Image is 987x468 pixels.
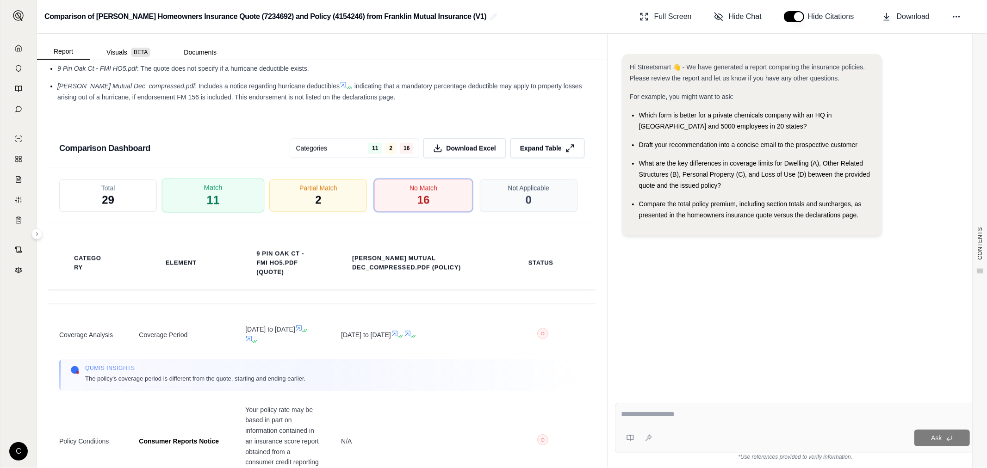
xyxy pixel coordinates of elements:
span: Download [897,11,930,22]
span: , indicating that a mandatory percentage deductible may apply to property losses arising out of a... [57,82,582,101]
a: Custom Report [6,191,31,209]
a: Claim Coverage [6,170,31,189]
span: 0 [526,192,532,207]
span: Expand Table [520,143,562,153]
span: 9 Pin Oak Ct - FMI HO5.pdf [57,65,137,72]
span: 16 [417,192,430,207]
h3: Comparison Dashboard [59,140,150,156]
a: Chat [6,100,31,118]
span: Not Applicable [508,183,549,192]
span: Total [101,183,115,192]
button: ○ [537,434,548,449]
button: Hide Chat [710,7,765,26]
button: Report [37,44,90,60]
span: [PERSON_NAME] Mutual Dec_compressed.pdf [57,82,195,90]
h2: Comparison of [PERSON_NAME] Homeowners Insurance Quote (7234692) and Policy (4154246) from Frankl... [44,8,486,25]
span: 2 [385,142,396,154]
button: Expand sidebar [9,6,28,25]
div: C [9,442,28,461]
a: Documents Vault [6,59,31,78]
span: For example, you might want to ask: [630,93,734,100]
a: Single Policy [6,129,31,148]
span: Hide Chat [729,11,762,22]
span: Qumis INSIGHTS [85,364,305,372]
a: Policy Comparisons [6,150,31,168]
span: : Includes a notice regarding hurricane deductibles [195,82,340,90]
span: [DATE] to [DATE] [245,324,319,345]
button: Full Screen [636,7,695,26]
span: Draft your recommendation into a concise email to the prospective customer [639,141,857,148]
span: Categories [296,143,327,153]
span: Ask [931,434,942,442]
a: Contract Analysis [6,240,31,259]
span: 2 [315,192,321,207]
button: Expand sidebar [31,228,43,240]
button: Download Excel [423,138,506,158]
th: Status [517,252,565,273]
span: ○ [540,330,545,337]
span: Coverage Period [139,330,223,340]
th: [PERSON_NAME] Mutual Dec_compressed.pdf (Policy) [341,248,478,277]
span: Which form is better for a private chemicals company with an HQ in [GEOGRAPHIC_DATA] and 5000 emp... [639,111,832,130]
th: Element [155,252,208,273]
span: Compare the total policy premium, including section totals and surcharges, as presented in the ho... [639,200,862,219]
div: *Use references provided to verify information. [615,453,976,461]
button: Categories11216 [290,138,419,158]
a: Coverage Table [6,211,31,229]
span: [DATE] to [DATE] [341,330,478,340]
span: ○ [540,436,545,443]
span: Policy Conditions [59,436,117,447]
span: 11 [207,192,220,208]
span: 29 [102,192,114,207]
span: BETA [131,48,150,57]
img: Expand sidebar [13,10,24,21]
span: The policy's coverage period is different from the quote, starting and ending earlier. [85,374,305,383]
span: Download Excel [446,143,496,153]
span: Match [204,183,223,192]
th: 9 Pin Oak Ct - FMI HO5.pdf (Quote) [245,243,319,282]
a: Prompt Library [6,80,31,98]
span: No Match [410,183,437,192]
button: Download [878,7,933,26]
span: Full Screen [654,11,692,22]
a: Home [6,39,31,57]
a: Legal Search Engine [6,261,31,279]
span: What are the key differences in coverage limits for Dwelling (A), Other Related Structures (B), P... [639,160,870,189]
span: 11 [368,142,382,154]
span: N/A [341,436,478,447]
button: Visuals [90,45,167,60]
button: Expand Table [510,138,585,158]
span: Coverage Analysis [59,330,117,340]
span: CONTENTS [976,227,984,260]
span: Hide Citations [808,11,860,22]
strong: Consumer Reports Notice [139,437,219,445]
span: Partial Match [299,183,337,192]
button: Documents [167,45,233,60]
th: Category [63,248,117,277]
img: Qumis [70,365,80,375]
button: ○ [537,328,548,342]
span: Hi Streetsmart 👋 - We have generated a report comparing the insurance policies. Please review the... [630,63,865,82]
button: Ask [914,430,970,446]
span: 16 [400,142,413,154]
span: : The quote does not specify if a hurricane deductible exists. [137,65,309,72]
